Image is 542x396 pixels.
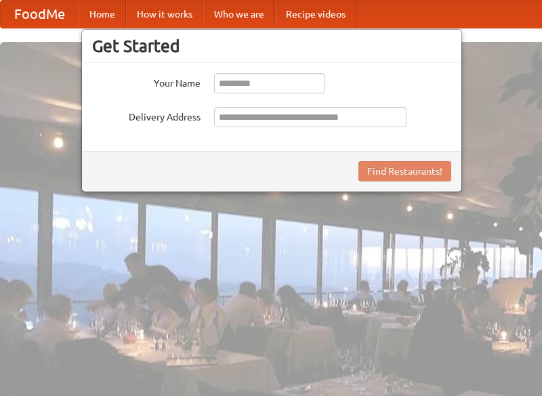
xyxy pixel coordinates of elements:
button: Find Restaurants! [358,161,451,181]
a: Who we are [203,1,275,28]
label: Delivery Address [92,107,201,124]
label: Your Name [92,73,201,90]
a: Home [79,1,126,28]
a: Recipe videos [275,1,356,28]
a: How it works [126,1,203,28]
a: FoodMe [1,1,79,28]
h3: Get Started [92,36,451,56]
